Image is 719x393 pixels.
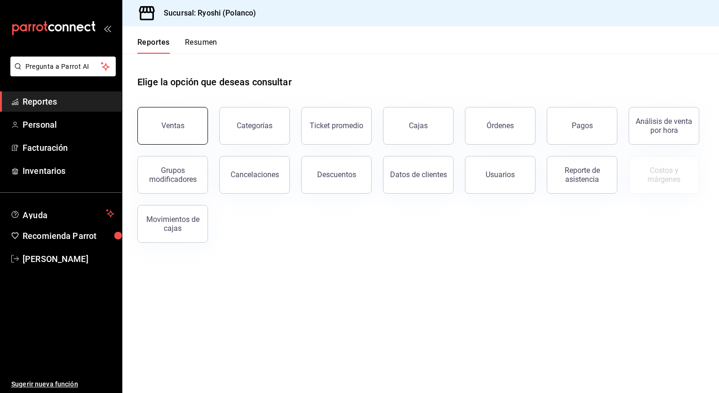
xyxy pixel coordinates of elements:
div: Ventas [161,121,184,130]
div: Grupos modificadores [144,166,202,184]
div: Descuentos [317,170,356,179]
h3: Sucursal: Ryoshi (Polanco) [156,8,256,19]
button: Órdenes [465,107,535,145]
span: Sugerir nueva función [11,379,114,389]
span: Ayuda [23,208,102,219]
div: Movimientos de cajas [144,215,202,233]
button: Ventas [137,107,208,145]
div: Datos de clientes [390,170,447,179]
div: navigation tabs [137,38,217,54]
div: Análisis de venta por hora [635,117,693,135]
button: Datos de clientes [383,156,454,194]
div: Costos y márgenes [635,166,693,184]
span: Inventarios [23,164,114,177]
button: Contrata inventarios para ver este reporte [629,156,699,194]
button: Pagos [547,107,617,145]
div: Pagos [572,121,593,130]
button: Pregunta a Parrot AI [10,57,116,76]
div: Categorías [237,121,272,130]
span: Facturación [23,141,114,154]
div: Ticket promedio [310,121,363,130]
button: Grupos modificadores [137,156,208,194]
button: Cancelaciones [219,156,290,194]
button: Análisis de venta por hora [629,107,699,145]
a: Pregunta a Parrot AI [7,68,116,78]
div: Órdenes [487,121,514,130]
span: [PERSON_NAME] [23,253,114,265]
button: Ticket promedio [301,107,372,145]
button: Reporte de asistencia [547,156,617,194]
span: Pregunta a Parrot AI [25,62,101,72]
h1: Elige la opción que deseas consultar [137,75,292,89]
div: Cancelaciones [231,170,279,179]
span: Reportes [23,95,114,108]
span: Recomienda Parrot [23,229,114,242]
button: Categorías [219,107,290,145]
div: Cajas [409,120,428,131]
button: Usuarios [465,156,535,194]
button: open_drawer_menu [104,25,111,32]
span: Personal [23,118,114,131]
div: Reporte de asistencia [553,166,611,184]
div: Usuarios [486,170,515,179]
a: Cajas [383,107,454,145]
button: Movimientos de cajas [137,205,208,243]
button: Descuentos [301,156,372,194]
button: Resumen [185,38,217,54]
button: Reportes [137,38,170,54]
